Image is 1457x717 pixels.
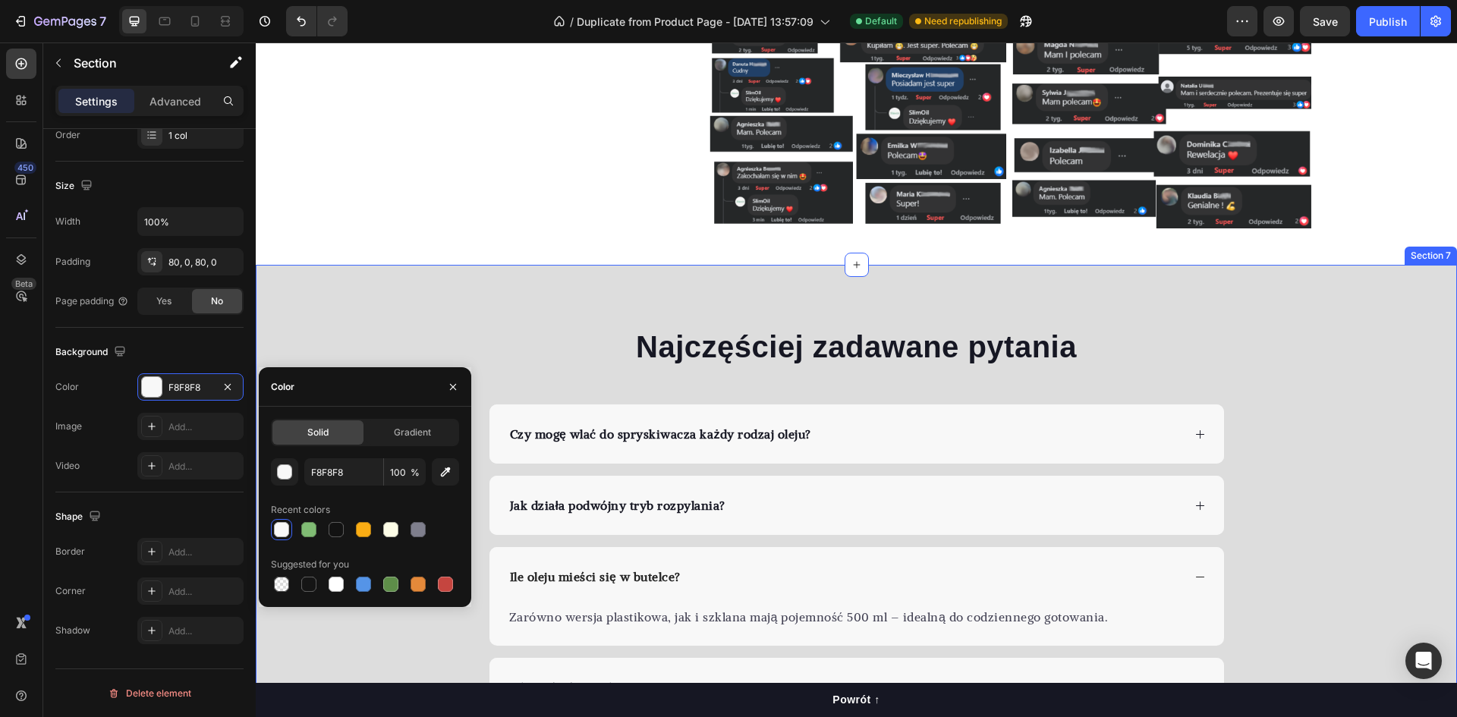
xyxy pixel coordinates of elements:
[304,458,383,486] input: Eg: FFFFFF
[865,14,897,28] span: Default
[254,527,425,542] strong: Ile oleju mieści się w butelce?
[577,14,813,30] span: Duplicate from Product Page - [DATE] 13:57:09
[168,129,240,143] div: 1 col
[74,54,198,72] p: Section
[55,584,86,598] div: Corner
[256,42,1457,717] iframe: Design area
[138,208,243,235] input: Auto
[168,624,240,638] div: Add...
[55,681,244,706] button: Delete element
[271,558,349,571] div: Suggested for you
[55,342,129,363] div: Background
[168,585,240,599] div: Add...
[254,384,555,399] strong: Czy mogę wlać do spryskiwacza każdy rodzaj oleju?
[233,283,969,325] h2: Najczęściej zadawane pytania
[156,294,172,308] span: Yes
[55,176,96,197] div: Size
[168,420,240,434] div: Add...
[75,93,118,109] p: Settings
[55,215,80,228] div: Width
[168,460,240,473] div: Add...
[11,278,36,290] div: Beta
[55,459,80,473] div: Video
[1369,14,1407,30] div: Publish
[211,294,223,308] span: No
[55,294,129,308] div: Page padding
[168,256,240,269] div: 80, 0, 80, 0
[253,565,949,583] p: Zarówno wersja plastikowa, jak i szklana mają pojemność 500 ml – idealną do codziennego gotowania.
[99,12,106,30] p: 7
[55,420,82,433] div: Image
[1313,15,1338,28] span: Save
[570,14,574,30] span: /
[168,381,212,395] div: F8F8F8
[55,507,104,527] div: Shape
[55,380,79,394] div: Color
[55,128,80,142] div: Order
[307,426,329,439] span: Solid
[55,545,85,558] div: Border
[394,426,431,439] span: Gradient
[1152,206,1198,220] div: Section 7
[411,466,420,480] span: %
[168,546,240,559] div: Add...
[6,6,113,36] button: 7
[108,684,191,703] div: Delete element
[55,255,90,269] div: Padding
[271,380,294,394] div: Color
[1356,6,1420,36] button: Publish
[286,6,348,36] div: Undo/Redo
[577,649,624,665] p: Powrót ↑
[1405,643,1442,679] div: Open Intercom Messenger
[271,503,330,517] div: Recent colors
[1300,6,1350,36] button: Save
[254,637,400,653] strong: Jak czyścić spryskiwacz?
[149,93,201,109] p: Advanced
[14,162,36,174] div: 450
[55,624,90,637] div: Shadow
[924,14,1002,28] span: Need republishing
[254,455,470,470] strong: Jak działa podwójny tryb rozpylania?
